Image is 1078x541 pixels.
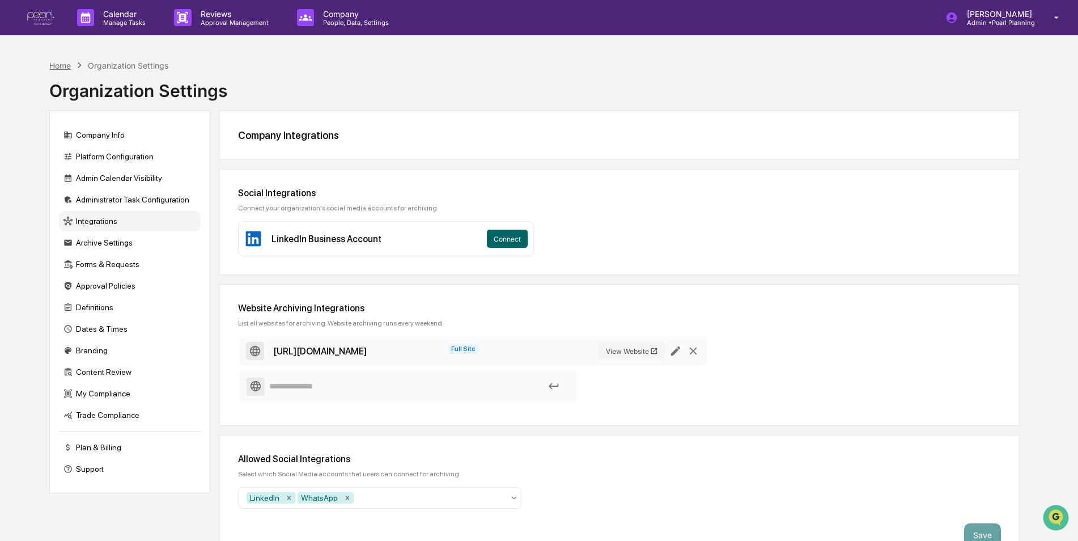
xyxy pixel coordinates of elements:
[273,346,367,357] div: https://pearlplan.com/
[448,344,479,354] span: Full Site
[49,71,227,101] div: Organization Settings
[7,160,76,180] a: 🔎Data Lookup
[59,254,201,274] div: Forms & Requests
[314,19,394,27] p: People, Data, Settings
[27,10,54,26] img: logo
[78,138,145,159] a: 🗄️Attestations
[11,166,20,175] div: 🔎
[238,319,1001,327] div: List all websites for archiving. Website archiving runs every weekend
[7,138,78,159] a: 🖐️Preclearance
[59,459,201,479] div: Support
[238,204,1001,212] div: Connect your organization's social media accounts for archiving
[59,189,201,210] div: Administrator Task Configuration
[11,144,20,153] div: 🖐️
[94,19,151,27] p: Manage Tasks
[1042,504,1072,534] iframe: Open customer support
[238,188,1001,198] div: Social Integrations
[238,454,1001,464] div: Allowed Social Integrations
[59,211,201,231] div: Integrations
[11,24,206,42] p: How can we help?
[80,192,137,201] a: Powered byPylon
[599,342,665,360] button: View Website
[298,492,341,504] div: WhatsApp
[238,303,1001,314] div: Website Archiving Integrations
[88,61,168,70] div: Organization Settings
[59,319,201,339] div: Dates & Times
[94,143,141,154] span: Attestations
[94,9,151,19] p: Calendar
[192,9,274,19] p: Reviews
[59,297,201,318] div: Definitions
[23,143,73,154] span: Preclearance
[59,362,201,382] div: Content Review
[59,146,201,167] div: Platform Configuration
[958,19,1038,27] p: Admin • Pearl Planning
[283,492,295,504] div: Remove LinkedIn
[39,87,186,98] div: Start new chat
[271,234,381,244] div: LinkedIn Business Account
[23,164,71,176] span: Data Lookup
[958,9,1038,19] p: [PERSON_NAME]
[247,492,283,504] div: LinkedIn
[59,383,201,404] div: My Compliance
[59,125,201,145] div: Company Info
[82,144,91,153] div: 🗄️
[39,98,143,107] div: We're available if you need us!
[11,87,32,107] img: 1746055101610-c473b297-6a78-478c-a979-82029cc54cd1
[59,168,201,188] div: Admin Calendar Visibility
[487,230,528,248] button: Connect
[59,233,201,253] div: Archive Settings
[59,276,201,296] div: Approval Policies
[49,61,71,70] div: Home
[238,129,1001,141] div: Company Integrations
[59,405,201,425] div: Trade Compliance
[113,192,137,201] span: Pylon
[192,19,274,27] p: Approval Management
[238,470,1001,478] div: Select which Social Media accounts that users can connect for archiving
[59,437,201,458] div: Plan & Billing
[193,90,206,104] button: Start new chat
[341,492,354,504] div: Remove WhatsApp
[59,340,201,361] div: Branding
[314,9,394,19] p: Company
[244,230,262,248] img: LinkedIn Business Account Icon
